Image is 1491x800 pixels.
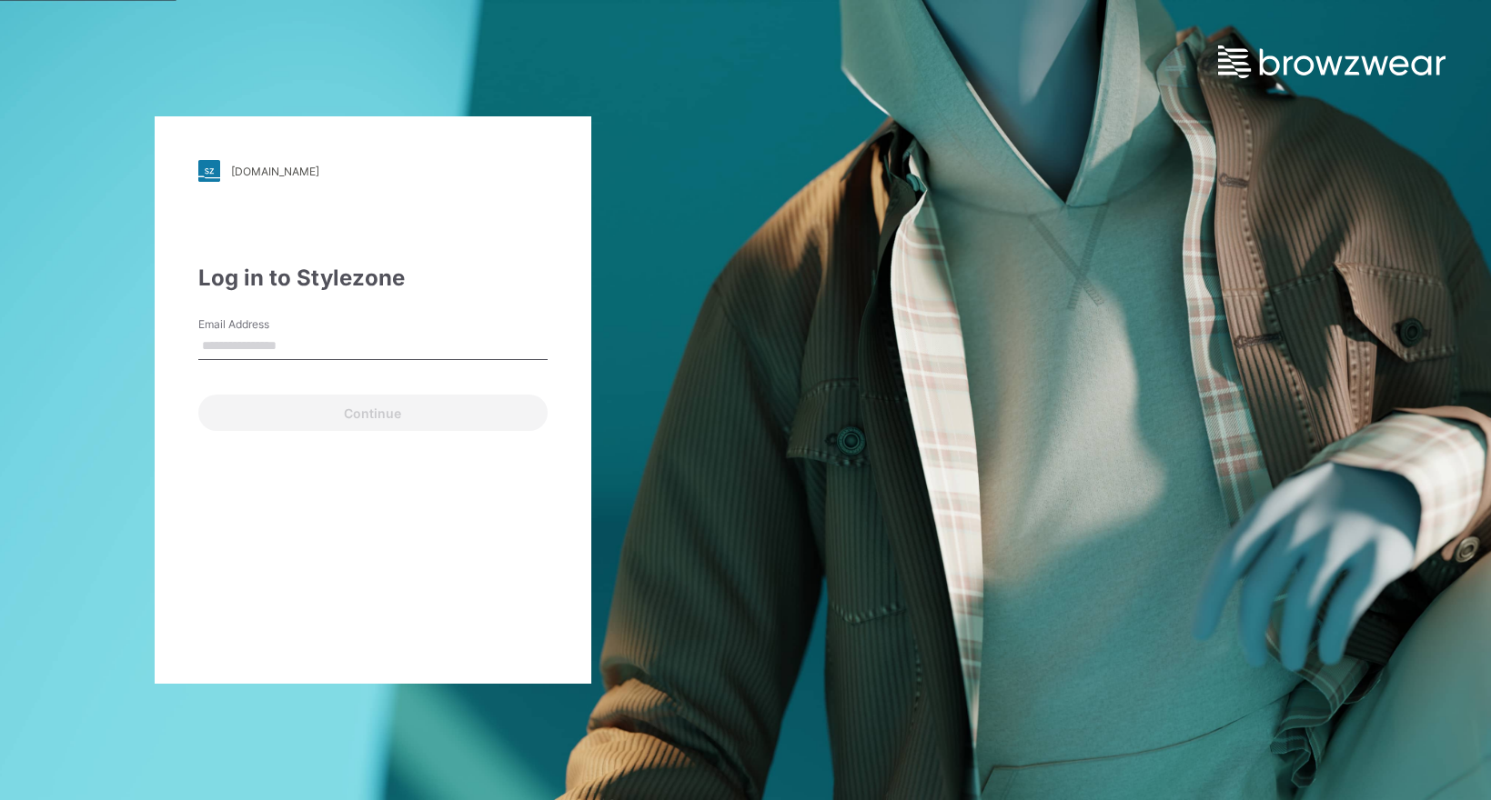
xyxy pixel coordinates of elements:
[198,262,548,295] div: Log in to Stylezone
[231,165,319,178] div: [DOMAIN_NAME]
[198,316,326,333] label: Email Address
[198,160,548,182] a: [DOMAIN_NAME]
[1218,45,1446,78] img: browzwear-logo.e42bd6dac1945053ebaf764b6aa21510.svg
[198,160,220,182] img: stylezone-logo.562084cfcfab977791bfbf7441f1a819.svg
